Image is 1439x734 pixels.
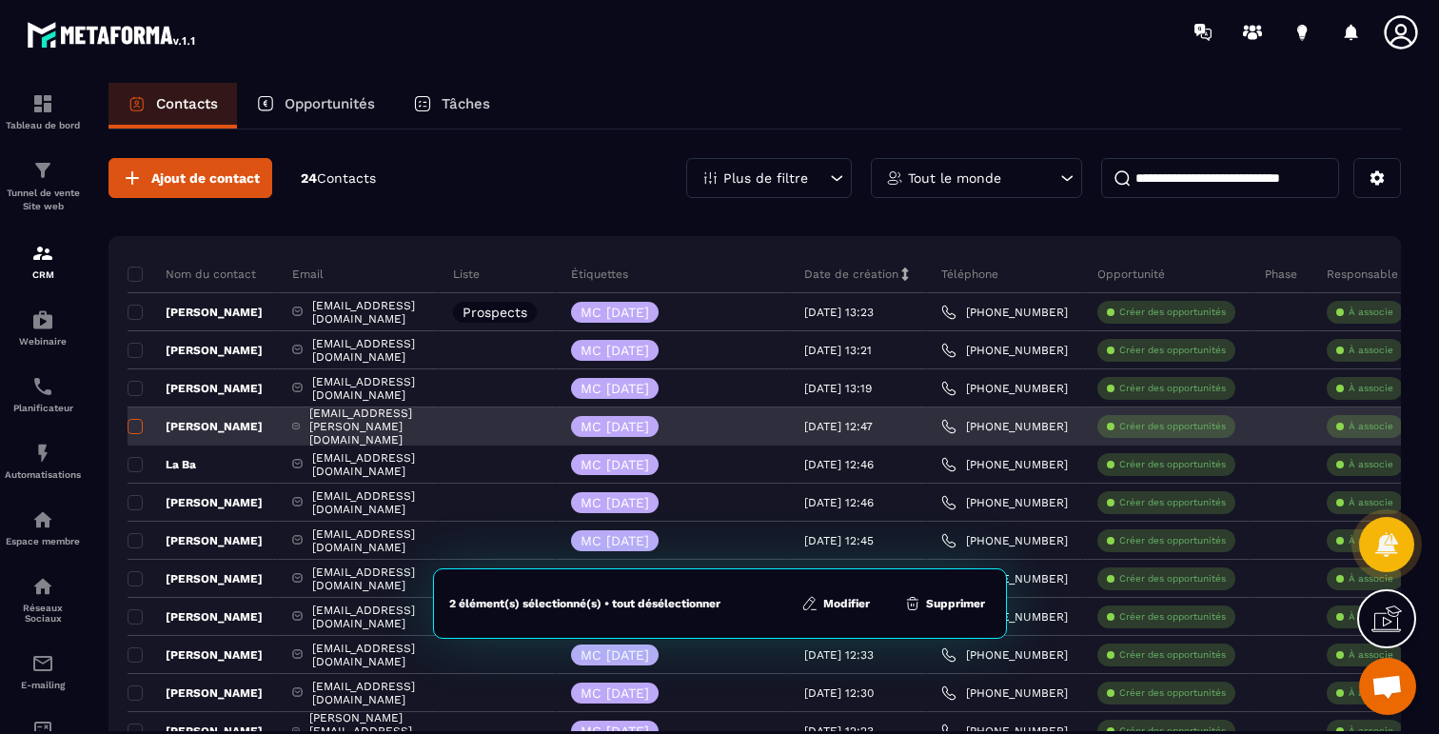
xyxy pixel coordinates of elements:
p: Étiquettes [571,267,628,282]
p: [DATE] 13:19 [804,382,872,395]
p: Liste [453,267,480,282]
p: À associe [1349,458,1393,471]
p: À associe [1349,420,1393,433]
img: automations [31,508,54,531]
a: emailemailE-mailing [5,638,81,704]
div: Ouvrir le chat [1359,658,1416,715]
button: Supprimer [898,594,991,613]
p: La Ba [128,457,196,472]
p: [DATE] 12:45 [804,534,874,547]
p: Opportunité [1097,267,1165,282]
a: automationsautomationsAutomatisations [5,427,81,494]
p: Créer des opportunités [1119,572,1226,585]
span: Contacts [317,170,376,186]
p: Phase [1265,267,1297,282]
p: MC [DATE] [581,306,649,319]
p: MC [DATE] [581,344,649,357]
p: Créer des opportunités [1119,306,1226,319]
p: [DATE] 13:21 [804,344,872,357]
p: Tâches [442,95,490,112]
p: [PERSON_NAME] [128,343,263,358]
p: [DATE] 12:33 [804,648,874,662]
p: Créer des opportunités [1119,686,1226,700]
p: À associe [1349,306,1393,319]
p: Nom du contact [128,267,256,282]
a: automationsautomationsEspace membre [5,494,81,561]
a: [PHONE_NUMBER] [941,685,1068,701]
p: Email [292,267,324,282]
a: [PHONE_NUMBER] [941,343,1068,358]
p: Créer des opportunités [1119,458,1226,471]
p: Créer des opportunités [1119,610,1226,624]
div: 2 élément(s) sélectionné(s) • tout désélectionner [449,596,720,611]
p: [PERSON_NAME] [128,609,263,625]
p: Date de création [804,267,898,282]
p: À associe [1349,344,1393,357]
p: MC [DATE] [581,534,649,547]
p: Planificateur [5,403,81,413]
p: E-mailing [5,680,81,690]
button: Ajout de contact [108,158,272,198]
a: [PHONE_NUMBER] [941,419,1068,434]
a: schedulerschedulerPlanificateur [5,361,81,427]
p: [PERSON_NAME] [128,685,263,701]
a: formationformationTableau de bord [5,78,81,145]
img: scheduler [31,375,54,398]
p: Réseaux Sociaux [5,603,81,624]
p: [DATE] 13:23 [804,306,874,319]
p: [DATE] 12:46 [804,458,874,471]
p: Créer des opportunités [1119,420,1226,433]
p: À associe [1349,610,1393,624]
p: [DATE] 12:46 [804,496,874,509]
p: À associe [1349,686,1393,700]
p: Prospects [463,306,527,319]
p: CRM [5,269,81,280]
p: Plus de filtre [723,171,808,185]
p: Responsable [1327,267,1398,282]
a: [PHONE_NUMBER] [941,647,1068,663]
a: [PHONE_NUMBER] [941,381,1068,396]
p: À associe [1349,382,1393,395]
a: formationformationTunnel de vente Site web [5,145,81,228]
p: MC [DATE] [581,496,649,509]
p: [DATE] 12:30 [804,686,874,700]
p: MC [DATE] [581,648,649,662]
p: Tableau de bord [5,120,81,130]
p: 24 [301,169,376,188]
a: Contacts [108,83,237,129]
p: Espace membre [5,536,81,546]
p: Tunnel de vente Site web [5,187,81,213]
p: Contacts [156,95,218,112]
p: [PERSON_NAME] [128,419,263,434]
p: Automatisations [5,469,81,480]
p: À associe [1349,648,1393,662]
a: social-networksocial-networkRéseaux Sociaux [5,561,81,638]
img: automations [31,308,54,331]
p: [PERSON_NAME] [128,495,263,510]
p: À associe [1349,534,1393,547]
a: Opportunités [237,83,394,129]
p: MC [DATE] [581,382,649,395]
a: [PHONE_NUMBER] [941,533,1068,548]
p: MC [DATE] [581,458,649,471]
img: social-network [31,575,54,598]
p: Créer des opportunités [1119,344,1226,357]
img: formation [31,159,54,182]
p: [PERSON_NAME] [128,647,263,663]
p: Créer des opportunités [1119,496,1226,509]
p: [PERSON_NAME] [128,381,263,396]
p: MC [DATE] [581,686,649,700]
img: automations [31,442,54,465]
img: logo [27,17,198,51]
p: [PERSON_NAME] [128,533,263,548]
img: formation [31,92,54,115]
span: Ajout de contact [151,169,260,188]
a: [PHONE_NUMBER] [941,495,1068,510]
p: Créer des opportunités [1119,382,1226,395]
p: Tout le monde [908,171,1001,185]
p: MC [DATE] [581,420,649,433]
a: formationformationCRM [5,228,81,294]
p: Webinaire [5,336,81,347]
img: formation [31,242,54,265]
p: Téléphone [941,267,998,282]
